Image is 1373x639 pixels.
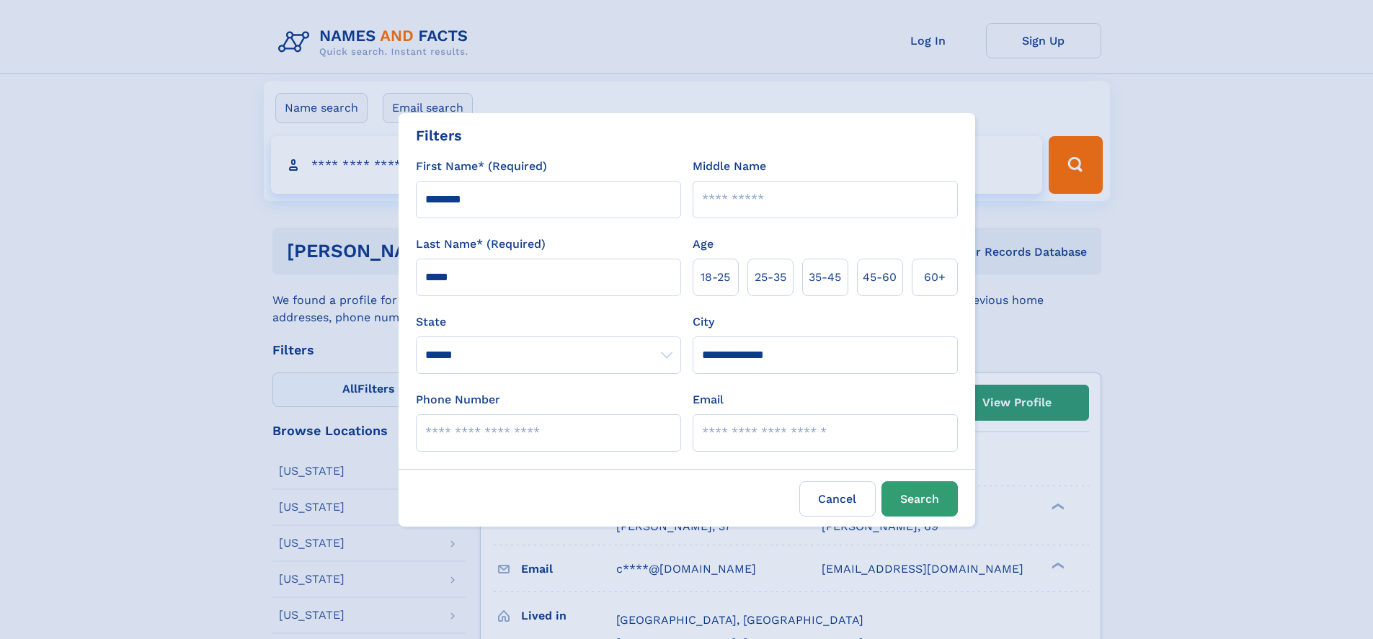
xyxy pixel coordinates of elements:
span: 45‑60 [863,269,897,286]
label: Age [693,236,714,253]
label: Email [693,391,724,408]
label: State [416,313,681,331]
span: 60+ [924,269,946,286]
span: 18‑25 [701,269,730,286]
div: Filters [416,125,462,146]
label: Cancel [799,481,876,517]
label: Phone Number [416,391,500,408]
button: Search [881,481,958,517]
span: 25‑35 [755,269,786,286]
label: First Name* (Required) [416,158,547,175]
span: 35‑45 [809,269,841,286]
label: Last Name* (Required) [416,236,546,253]
label: City [693,313,714,331]
label: Middle Name [693,158,766,175]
